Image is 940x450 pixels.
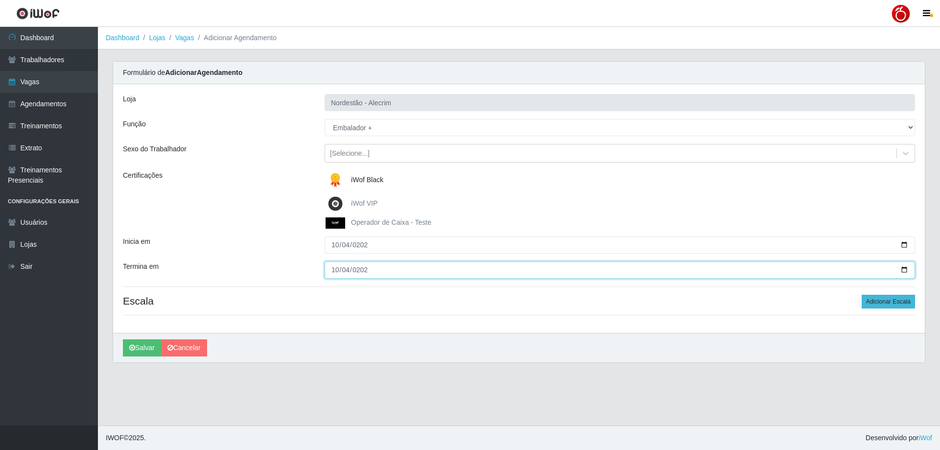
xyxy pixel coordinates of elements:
label: Sexo do Trabalhador [123,144,187,154]
button: Salvar [123,339,161,356]
div: Formulário de [113,62,925,84]
img: CoreUI Logo [16,7,60,20]
span: iWof VIP [351,199,377,207]
label: Termina em [123,261,159,272]
label: Certificações [123,170,163,181]
h4: Escala [123,295,915,307]
span: Operador de Caixa - Teste [351,218,431,226]
a: iWof [918,434,932,442]
img: Operador de Caixa - Teste [326,217,349,229]
input: 00/00/0000 [325,261,915,279]
input: 00/00/0000 [325,237,915,254]
label: Loja [123,94,136,104]
a: Lojas [149,34,165,42]
span: © 2025 . [106,433,146,443]
span: IWOF [106,434,124,442]
span: iWof Black [351,176,383,184]
nav: breadcrumb [98,27,940,49]
span: Desenvolvido por [866,433,932,443]
button: Adicionar Escala [862,295,915,308]
a: Dashboard [106,34,140,42]
a: Cancelar [161,339,207,356]
label: Função [123,119,146,129]
img: iWof Black [326,170,349,190]
strong: Adicionar Agendamento [165,69,242,76]
a: Vagas [175,34,194,42]
img: iWof VIP [326,194,349,213]
label: Inicia em [123,237,150,247]
li: Adicionar Agendamento [194,33,277,43]
div: [Selecione...] [330,148,370,159]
